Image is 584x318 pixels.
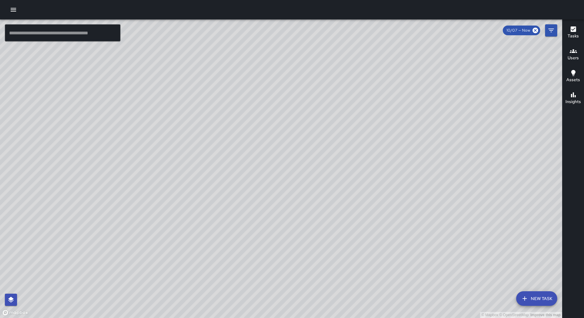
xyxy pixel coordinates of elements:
[568,55,579,61] h6: Users
[503,26,540,35] div: 10/07 — Now
[562,88,584,109] button: Insights
[562,22,584,44] button: Tasks
[545,24,557,36] button: Filters
[562,66,584,88] button: Assets
[565,99,581,105] h6: Insights
[503,27,534,33] span: 10/07 — Now
[566,77,580,83] h6: Assets
[516,291,557,306] button: New Task
[568,33,579,40] h6: Tasks
[562,44,584,66] button: Users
